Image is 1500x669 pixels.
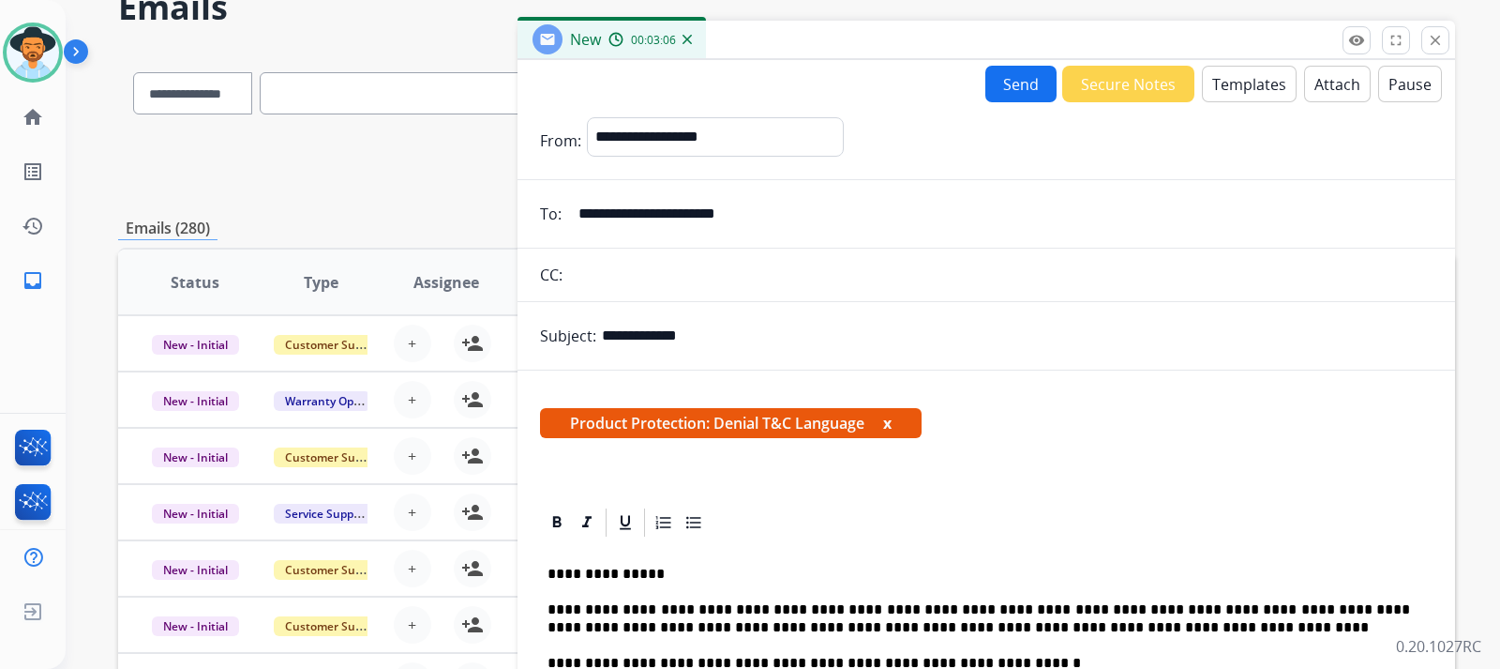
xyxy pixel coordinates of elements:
[394,606,431,644] button: +
[152,448,239,467] span: New - Initial
[461,501,484,524] mat-icon: person_add
[461,445,484,467] mat-icon: person_add
[7,26,59,79] img: avatar
[408,557,416,580] span: +
[394,325,431,362] button: +
[540,129,581,152] p: From:
[274,448,396,467] span: Customer Support
[22,215,44,237] mat-icon: history
[171,271,219,294] span: Status
[461,388,484,411] mat-icon: person_add
[1396,635,1481,658] p: 0.20.1027RC
[152,560,239,580] span: New - Initial
[985,66,1057,102] button: Send
[650,509,678,537] div: Ordered List
[408,614,416,636] span: +
[461,614,484,636] mat-icon: person_add
[461,557,484,580] mat-icon: person_add
[22,269,44,292] mat-icon: inbox
[152,504,239,524] span: New - Initial
[573,509,601,537] div: Italic
[274,504,381,524] span: Service Support
[408,501,416,524] span: +
[570,29,601,50] span: New
[274,391,370,411] span: Warranty Ops
[118,217,217,240] p: Emails (280)
[408,445,416,467] span: +
[540,408,922,438] span: Product Protection: Denial T&C Language
[274,560,396,580] span: Customer Support
[1348,32,1365,49] mat-icon: remove_red_eye
[461,332,484,355] mat-icon: person_add
[540,264,562,286] p: CC:
[304,271,338,294] span: Type
[22,160,44,183] mat-icon: list_alt
[394,550,431,587] button: +
[152,616,239,636] span: New - Initial
[274,616,396,636] span: Customer Support
[22,106,44,129] mat-icon: home
[413,271,479,294] span: Assignee
[408,332,416,355] span: +
[680,509,708,537] div: Bullet List
[394,494,431,531] button: +
[631,33,676,48] span: 00:03:06
[540,203,562,225] p: To:
[152,391,239,411] span: New - Initial
[1378,66,1442,102] button: Pause
[408,388,416,411] span: +
[611,509,639,537] div: Underline
[1202,66,1297,102] button: Templates
[1062,66,1194,102] button: Secure Notes
[543,509,571,537] div: Bold
[540,325,596,347] p: Subject:
[1387,32,1404,49] mat-icon: fullscreen
[152,335,239,355] span: New - Initial
[1304,66,1371,102] button: Attach
[274,335,396,355] span: Customer Support
[1427,32,1444,49] mat-icon: close
[883,412,892,434] button: x
[394,437,431,475] button: +
[394,381,431,418] button: +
